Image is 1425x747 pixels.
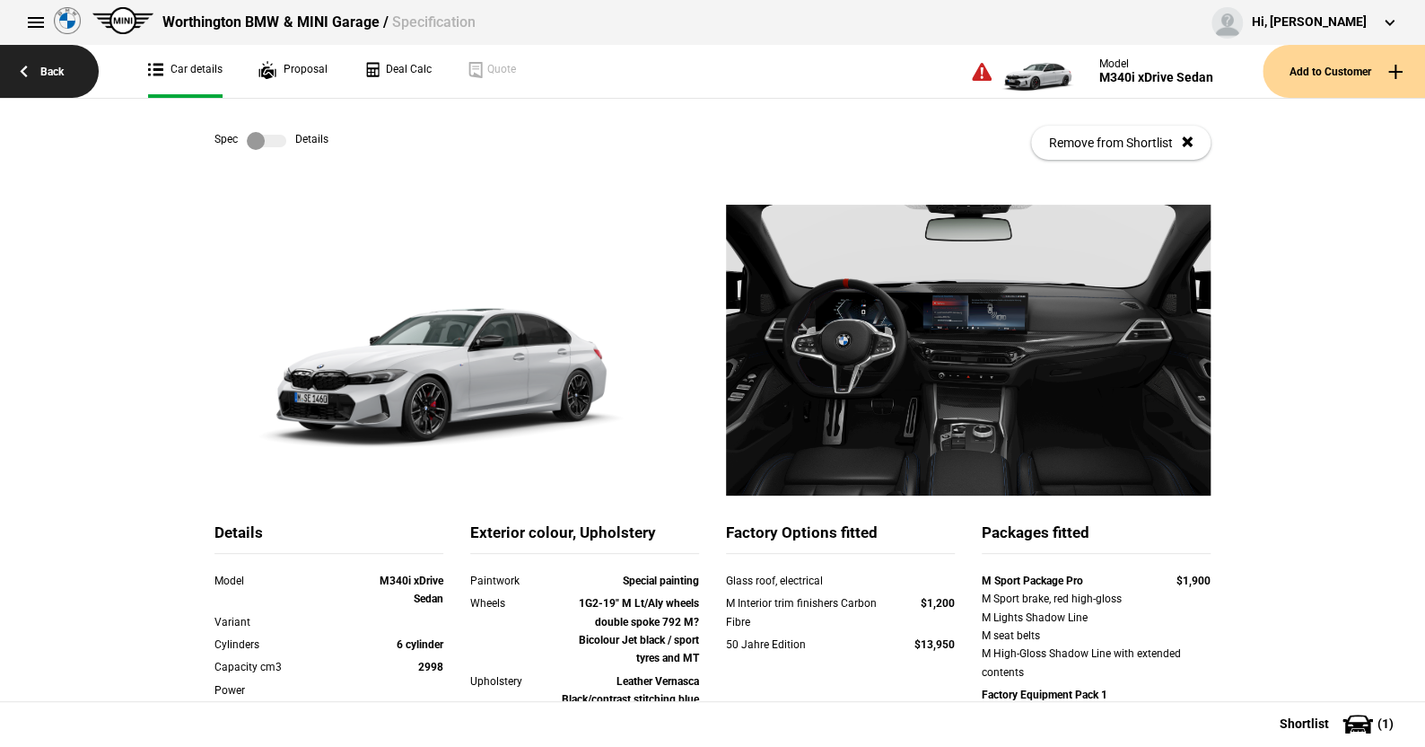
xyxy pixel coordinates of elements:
[982,523,1211,554] div: Packages fitted
[214,132,328,150] div: Spec Details
[363,45,432,98] a: Deal Calc
[982,689,1107,701] strong: Factory Equipment Pack 1
[214,572,352,590] div: Model
[921,597,955,610] strong: $1,200
[214,658,352,676] div: Capacity cm3
[1176,575,1211,587] strong: $1,900
[1253,701,1425,746] button: Shortlist(1)
[982,575,1083,587] strong: M Sport Package Pro
[1263,45,1425,98] button: Add to Customer
[418,661,443,673] strong: 2998
[726,636,887,654] div: 50 Jahre Edition
[54,7,81,34] img: bmw.png
[1099,57,1213,70] div: Model
[470,572,562,590] div: Paintwork
[726,594,887,631] div: M Interior trim finishers Carbon Fibre
[148,45,223,98] a: Car details
[1377,717,1394,730] span: ( 1 )
[92,7,153,34] img: mini.png
[214,523,443,554] div: Details
[726,572,887,590] div: Glass roof, electrical
[726,523,955,554] div: Factory Options fitted
[579,597,699,664] strong: 1G2-19" M Lt/Aly wheels double spoke 792 M?Bicolour Jet black / sport tyres and MT
[214,613,352,631] div: Variant
[562,675,699,725] strong: Leather Vernasca Black/contrast stitching blue (BK)
[397,638,443,651] strong: 6 cylinder
[914,638,955,651] strong: $13,950
[470,523,699,554] div: Exterior colour, Upholstery
[1280,717,1329,730] span: Shortlist
[470,672,562,690] div: Upholstery
[982,590,1211,681] div: M Sport brake, red high-gloss M Lights Shadow Line M seat belts M High-Gloss Shadow Line with ext...
[1031,126,1211,160] button: Remove from Shortlist
[470,594,562,612] div: Wheels
[391,13,475,31] span: Specification
[258,45,328,98] a: Proposal
[380,575,443,605] strong: M340i xDrive Sedan
[162,13,475,32] div: Worthington BMW & MINI Garage /
[214,681,352,699] div: Power
[1252,13,1367,31] div: Hi, [PERSON_NAME]
[623,575,699,587] strong: Special painting
[1099,70,1213,85] div: M340i xDrive Sedan
[214,636,352,654] div: Cylinders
